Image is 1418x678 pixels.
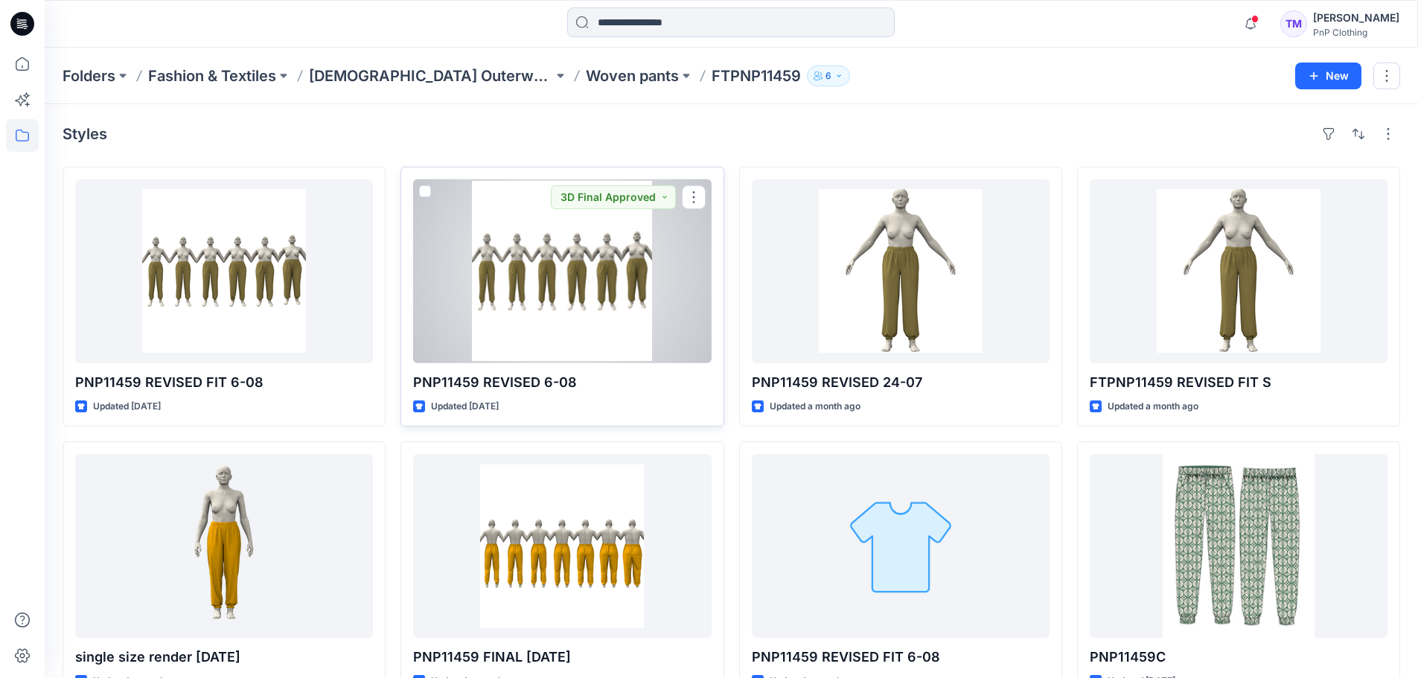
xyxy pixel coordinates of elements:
div: TM [1280,10,1307,37]
p: PNP11459C [1090,647,1387,668]
div: PnP Clothing [1313,27,1399,38]
a: Fashion & Textiles [148,65,276,86]
a: PNP11459 REVISED FIT 6-08 [75,179,373,363]
button: New [1295,63,1361,89]
a: Folders [63,65,115,86]
a: PNP11459 FINAL 9/07/25 [413,454,711,638]
a: FTPNP11459 REVISED FIT S [1090,179,1387,363]
a: PNP11459C [1090,454,1387,638]
p: Updated [DATE] [431,399,499,415]
p: PNP11459 REVISED FIT 6-08 [75,372,373,393]
p: FTPNP11459 REVISED FIT S [1090,372,1387,393]
a: PNP11459 REVISED 6-08 [413,179,711,363]
p: PNP11459 REVISED FIT 6-08 [752,647,1050,668]
p: Updated a month ago [770,399,860,415]
p: 6 [825,68,831,84]
a: [DEMOGRAPHIC_DATA] Outerwear [309,65,553,86]
h4: Styles [63,125,107,143]
button: 6 [807,65,850,86]
p: single size render [DATE] [75,647,373,668]
p: Updated a month ago [1108,399,1198,415]
p: FTPNP11459 [712,65,801,86]
a: single size render 8/07/25 [75,454,373,638]
p: PNP11459 REVISED 6-08 [413,372,711,393]
p: Updated [DATE] [93,399,161,415]
a: Woven pants [586,65,679,86]
p: PNP11459 FINAL [DATE] [413,647,711,668]
p: PNP11459 REVISED 24-07 [752,372,1050,393]
a: PNP11459 REVISED FIT 6-08 [752,454,1050,638]
a: PNP11459 REVISED 24-07 [752,179,1050,363]
div: [PERSON_NAME] [1313,9,1399,27]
